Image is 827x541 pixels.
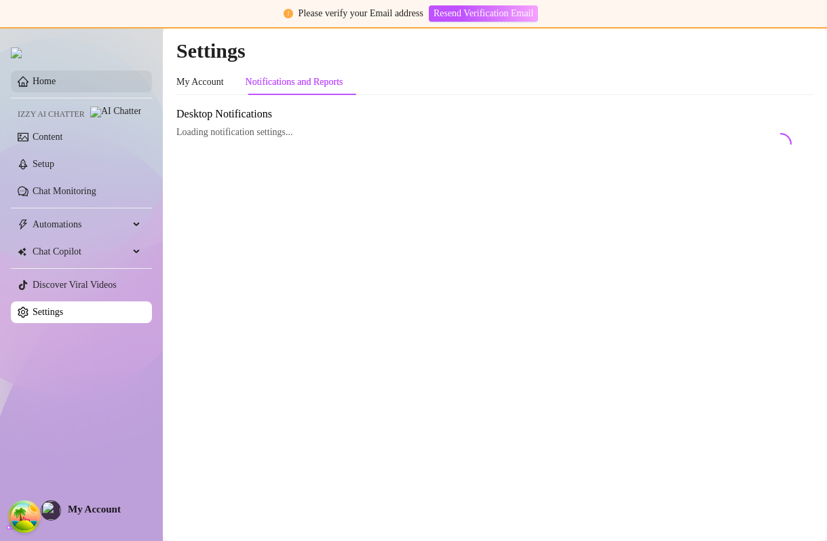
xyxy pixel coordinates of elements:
h2: Settings [176,38,813,64]
div: My Account [176,75,224,90]
img: logo.svg [11,48,22,58]
span: loading [770,133,792,155]
a: Chat Monitoring [33,186,96,196]
span: Resend Verification Email [434,8,533,19]
a: Settings [33,307,63,317]
img: AI Chatter [90,107,141,117]
a: Home [33,76,56,86]
div: Please verify your Email address [299,6,423,21]
span: Desktop Notifications [176,106,404,122]
span: thunderbolt [18,219,28,230]
button: Open Tanstack query devtools [11,503,38,530]
a: Discover Viral Videos [33,280,117,290]
span: build [7,521,16,531]
span: exclamation-circle [284,9,293,18]
img: profilePics%2FykT5WECssxdZNIiKQ80W4G3mcDl2.png [41,501,60,520]
span: Izzy AI Chatter [18,108,85,121]
div: Notifications and Reports [246,75,343,90]
span: My Account [68,504,121,515]
a: Setup [33,159,54,169]
a: Content [33,132,62,142]
span: Loading notification settings... [176,125,404,140]
button: Resend Verification Email [429,5,538,22]
span: Chat Copilot [33,241,129,263]
img: Chat Copilot [18,247,26,257]
span: Automations [33,214,129,236]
